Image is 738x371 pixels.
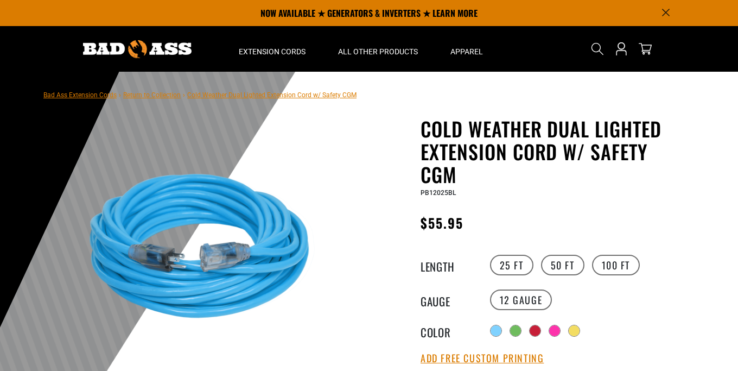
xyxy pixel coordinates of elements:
label: 100 FT [592,255,640,275]
span: $55.95 [421,213,463,232]
summary: Extension Cords [222,26,322,72]
span: PB12025BL [421,189,456,197]
nav: breadcrumbs [43,88,357,101]
button: Add Free Custom Printing [421,353,544,364]
summary: All Other Products [322,26,434,72]
span: Extension Cords [239,47,306,56]
img: Bad Ass Extension Cords [83,40,192,58]
legend: Color [421,324,475,338]
label: 25 FT [490,255,533,275]
legend: Gauge [421,293,475,307]
h1: Cold Weather Dual Lighted Extension Cord w/ Safety CGM [421,117,686,186]
span: Apparel [450,47,483,56]
a: Bad Ass Extension Cords [43,91,117,99]
span: All Other Products [338,47,418,56]
summary: Apparel [434,26,499,72]
label: 50 FT [541,255,584,275]
span: Cold Weather Dual Lighted Extension Cord w/ Safety CGM [187,91,357,99]
span: › [119,91,121,99]
label: 12 Gauge [490,290,552,310]
summary: Search [589,40,606,58]
span: › [183,91,185,99]
a: Return to Collection [123,91,181,99]
legend: Length [421,258,475,272]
